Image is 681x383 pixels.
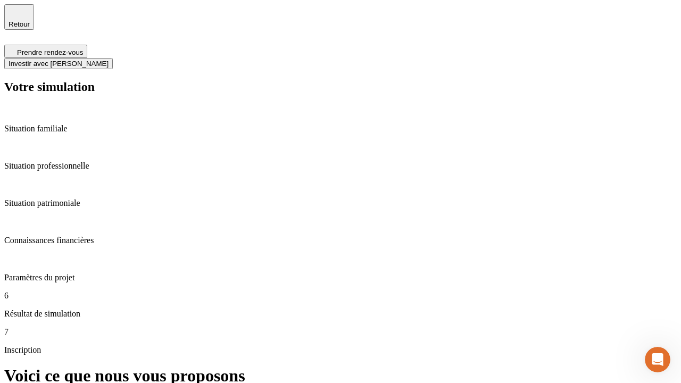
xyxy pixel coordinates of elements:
[4,45,87,58] button: Prendre rendez-vous
[4,198,677,208] p: Situation patrimoniale
[4,161,677,171] p: Situation professionnelle
[4,80,677,94] h2: Votre simulation
[4,4,34,30] button: Retour
[4,273,677,282] p: Paramètres du projet
[645,347,670,372] iframe: Intercom live chat
[9,20,30,28] span: Retour
[4,236,677,245] p: Connaissances financières
[4,345,677,355] p: Inscription
[4,58,113,69] button: Investir avec [PERSON_NAME]
[9,60,109,68] span: Investir avec [PERSON_NAME]
[4,291,677,301] p: 6
[4,124,677,134] p: Situation familiale
[4,309,677,319] p: Résultat de simulation
[4,327,677,337] p: 7
[17,48,83,56] span: Prendre rendez-vous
